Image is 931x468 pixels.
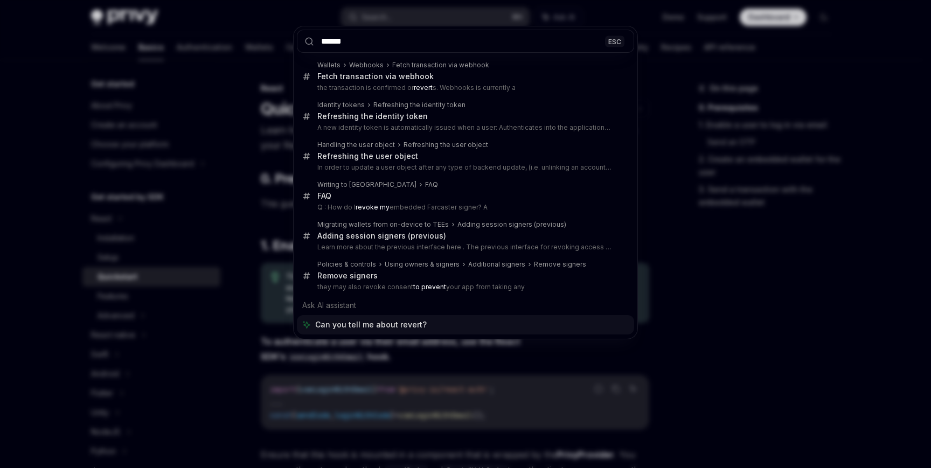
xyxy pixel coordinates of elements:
[317,83,612,92] p: the transaction is confirmed or s. Webhooks is currently a
[317,231,446,241] div: Adding session signers (previous)
[315,319,427,330] span: Can you tell me about revert?
[414,83,433,92] b: revert
[317,220,449,229] div: Migrating wallets from on-device to TEEs
[317,271,378,281] div: Remove signers
[317,101,365,109] div: Identity tokens
[317,243,612,252] p: Learn more about the previous interface here . The previous interface for revoking access can be fou
[605,36,624,47] div: ESC
[392,61,489,69] div: Fetch transaction via webhook
[317,141,395,149] div: Handling the user object
[534,260,586,269] div: Remove signers
[317,163,612,172] p: In order to update a user object after any type of backend update, (i.e. unlinking an account or set
[404,141,488,149] div: Refreshing the user object
[385,260,460,269] div: Using owners & signers
[468,260,525,269] div: Additional signers
[317,283,612,291] p: they may also revoke consent your app from taking any
[317,191,331,201] div: FAQ
[373,101,465,109] div: Refreshing the identity token
[297,296,634,315] div: Ask AI assistant
[457,220,566,229] div: Adding session signers (previous)
[317,72,434,81] div: Fetch transaction via webhook
[356,203,390,211] b: revoke my
[317,260,376,269] div: Policies & controls
[317,111,428,121] div: Refreshing the identity token
[317,61,341,69] div: Wallets
[317,203,612,212] p: Q : How do I embedded Farcaster signer? A
[317,151,418,161] div: Refreshing the user object
[317,123,612,132] p: A new identity token is automatically issued when a user: Authenticates into the application Links o
[317,180,416,189] div: Writing to [GEOGRAPHIC_DATA]
[349,61,384,69] div: Webhooks
[413,283,446,291] b: to prevent
[425,180,438,189] div: FAQ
